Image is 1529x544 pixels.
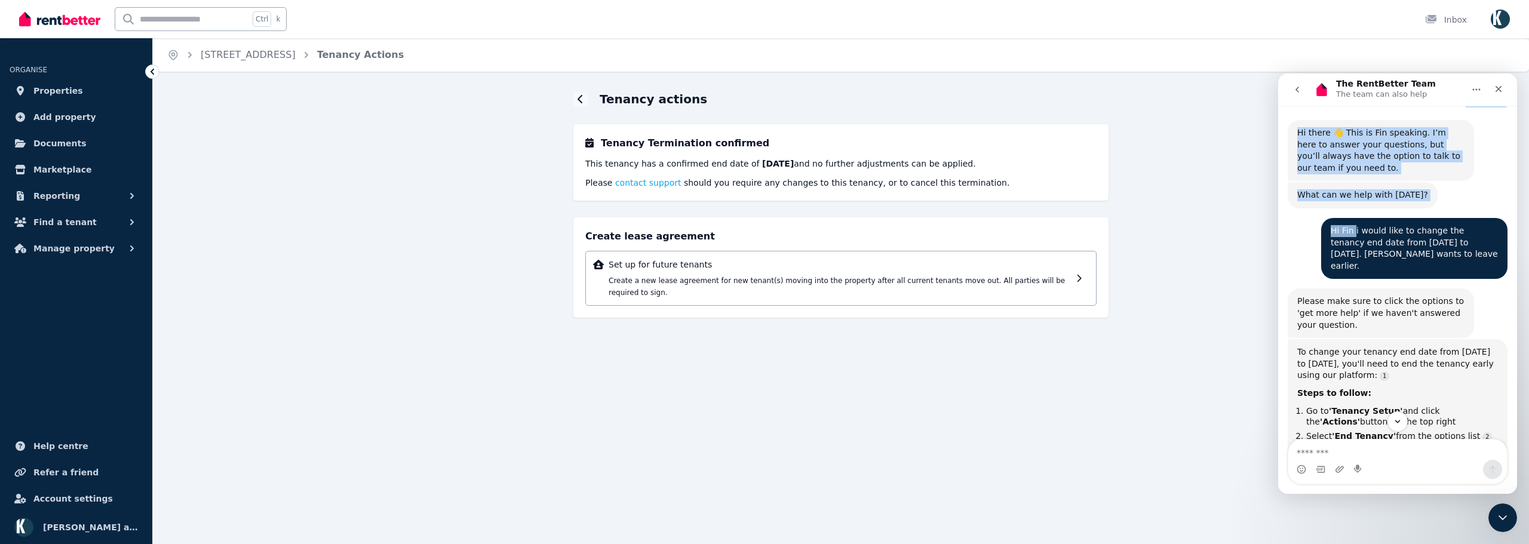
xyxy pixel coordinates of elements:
h4: Create lease agreement [585,229,1097,244]
span: k [276,14,280,24]
div: To change your tenancy end date from [DATE] to [DATE], you'll need to end the tenancy early using... [19,273,220,308]
span: Help centre [33,439,88,453]
button: Start recording [76,391,85,401]
div: Inbox [1425,14,1467,26]
span: Properties [33,84,83,98]
button: Upload attachment [57,391,66,401]
button: Find a tenant [10,210,143,234]
span: Manage property [33,241,115,256]
b: 'End Tenancy' [54,358,118,367]
span: Find a tenant [33,215,97,229]
a: Account settings [10,487,143,511]
a: Source reference 5610179: [102,298,111,308]
a: Documents [10,131,143,155]
span: Account settings [33,491,113,506]
h1: Tenancy actions [600,91,707,107]
p: This tenancy has a confirmed end date of and no further adjustments can be applied. [585,158,1097,170]
a: Add property [10,105,143,129]
button: Emoji picker [19,391,28,401]
iframe: Intercom live chat [1278,73,1517,494]
span: Reporting [33,189,80,203]
a: [STREET_ADDRESS] [201,49,296,60]
span: Refer a friend [33,465,99,480]
iframe: Intercom live chat [1488,503,1517,532]
span: Add property [33,110,96,124]
li: Go to and click the button on the top right [28,332,220,354]
b: Steps to follow: [19,315,93,324]
a: Marketplace [10,158,143,182]
button: Reporting [10,184,143,208]
b: 'Tenancy Setup' [51,333,125,342]
span: ORGANISE [10,66,47,74]
a: Properties [10,79,143,103]
img: Omid Ferdowsian as trustee for The Ferdowsian Trust [14,518,33,537]
p: Please should you require any changes to this tenancy, or to cancel this termination. [585,177,1097,189]
img: Omid Ferdowsian as trustee for The Ferdowsian Trust [1491,10,1510,29]
button: Scroll to bottom [109,338,130,358]
button: Manage property [10,236,143,260]
span: Create a new lease agreement for new tenant(s) moving into the property after all current tenants... [609,276,1065,297]
span: Marketplace [33,162,91,177]
span: Documents [33,136,87,150]
a: Help centre [10,434,143,458]
p: Set up for future tenants [609,259,1071,271]
a: Source reference 9789774: [204,359,214,368]
a: Set up for future tenantsCreate a new lease agreement for new tenant(s) moving into the property ... [585,251,1097,306]
a: Tenancy Actions [317,49,404,60]
span: Ctrl [253,11,271,27]
button: Gif picker [38,391,47,401]
span: contact support [615,178,681,188]
li: Select from the options list [28,357,220,368]
img: RentBetter [19,10,100,28]
h4: Tenancy Termination confirmed [585,136,1097,150]
button: Send a message… [205,386,224,405]
nav: Breadcrumb [153,38,418,72]
textarea: Message… [10,366,229,386]
a: Refer a friend [10,460,143,484]
span: [PERSON_NAME] as trustee for The Ferdowsian Trust [43,520,138,534]
strong: [DATE] [762,159,794,168]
